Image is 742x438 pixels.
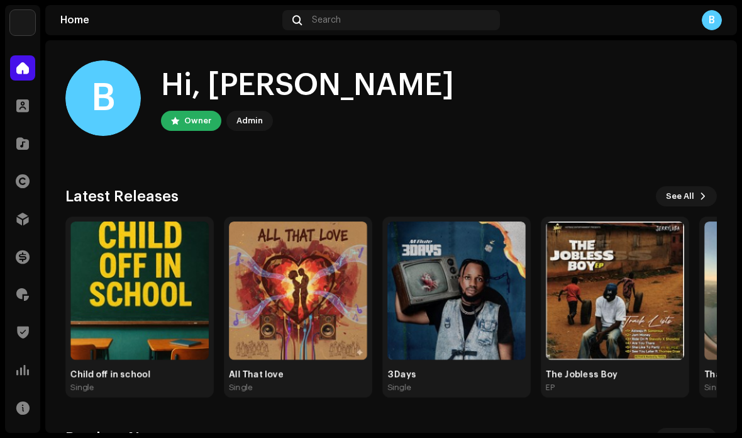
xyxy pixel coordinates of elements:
[312,15,341,25] span: Search
[65,186,179,206] h3: Latest Releases
[70,370,209,380] div: Child off in school
[546,222,684,360] img: c1fea85a-55d3-4762-9196-894a77359dc8
[546,370,684,380] div: The Jobless Boy
[65,60,141,136] div: B
[60,15,277,25] div: Home
[161,65,454,106] div: Hi, [PERSON_NAME]
[666,184,694,209] span: See All
[656,186,717,206] button: See All
[387,370,526,380] div: 3 Days
[184,113,211,128] div: Owner
[229,222,367,360] img: b9398005-8b24-406d-8c61-6fafd13dbf96
[236,113,263,128] div: Admin
[70,222,209,360] img: 50ed422f-175d-47de-9d56-9ae67e3e6966
[387,222,526,360] img: 7c09373f-d983-42a7-b949-2212ada3676d
[546,383,555,393] div: EP
[70,383,94,393] div: Single
[704,383,728,393] div: Single
[387,383,411,393] div: Single
[229,383,253,393] div: Single
[10,10,35,35] img: 786a15c8-434e-4ceb-bd88-990a331f4c12
[229,370,367,380] div: All That love
[702,10,722,30] div: B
